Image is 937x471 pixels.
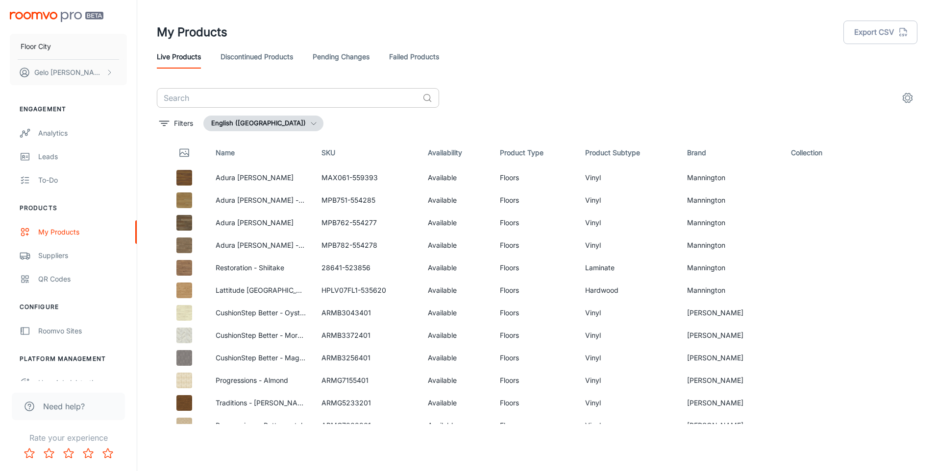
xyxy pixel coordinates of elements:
td: ARMB3372401 [314,324,419,347]
td: Vinyl [577,212,679,234]
div: To-do [38,175,127,186]
a: Adura [PERSON_NAME] - Forest [216,241,320,249]
td: Mannington [679,189,783,212]
td: [PERSON_NAME] [679,369,783,392]
td: Laminate [577,257,679,279]
td: Available [420,392,492,414]
div: My Products [38,227,127,237]
td: Vinyl [577,347,679,369]
td: HPLV07FL1-535620 [314,279,419,302]
a: Pending Changes [313,45,370,69]
button: settings [898,88,917,108]
a: CushionStep Better - Magnetic Field [216,353,332,362]
span: Need help? [43,400,85,412]
td: Vinyl [577,234,679,257]
td: ARMG5233201 [314,392,419,414]
div: Roomvo Sites [38,326,127,336]
th: Product Subtype [577,139,679,166]
a: Adura [PERSON_NAME] - Gilded Gold [216,196,338,204]
td: MPB782-554278 [314,234,419,257]
td: MAX061-559393 [314,166,419,189]
a: Discontinued Products [221,45,293,69]
a: Progressions - Almond [216,376,288,384]
td: ARMG7155401 [314,369,419,392]
td: Available [420,279,492,302]
td: Available [420,212,492,234]
a: Traditions - [PERSON_NAME] [216,399,310,407]
td: Vinyl [577,369,679,392]
td: [PERSON_NAME] [679,302,783,324]
td: Floors [492,166,578,189]
td: MPB751-554285 [314,189,419,212]
a: Failed Products [389,45,439,69]
td: Floors [492,302,578,324]
th: SKU [314,139,419,166]
td: Available [420,347,492,369]
div: QR Codes [38,274,127,284]
h1: My Products [157,24,227,41]
td: [PERSON_NAME] [679,347,783,369]
td: Mannington [679,279,783,302]
td: Floors [492,279,578,302]
a: CushionStep Better - Morning Fog [216,331,325,339]
div: Suppliers [38,250,127,261]
td: Mannington [679,234,783,257]
button: Rate 3 star [59,444,78,463]
td: Available [420,302,492,324]
p: Floor City [21,41,51,52]
td: Floors [492,257,578,279]
a: Adura [PERSON_NAME] [216,218,294,227]
button: Gelo [PERSON_NAME] [10,60,127,85]
div: Leads [38,151,127,162]
a: CushionStep Better - Oyster [216,308,306,317]
a: Restoration - Shiitake [216,263,284,272]
td: ARMG7202201 [314,414,419,437]
td: Available [420,166,492,189]
td: MPB762-554277 [314,212,419,234]
td: Vinyl [577,414,679,437]
td: ARMB3043401 [314,302,419,324]
td: Mannington [679,166,783,189]
button: Rate 1 star [20,444,39,463]
td: Floors [492,369,578,392]
td: Floors [492,212,578,234]
th: Availability [420,139,492,166]
p: Gelo [PERSON_NAME] [34,67,103,78]
td: Mannington [679,257,783,279]
td: Mannington [679,212,783,234]
a: Adura [PERSON_NAME] [216,173,294,182]
td: [PERSON_NAME] [679,392,783,414]
td: Vinyl [577,392,679,414]
td: [PERSON_NAME] [679,324,783,347]
td: Floors [492,347,578,369]
div: User Administration [38,377,127,388]
img: Roomvo PRO Beta [10,12,103,22]
td: Vinyl [577,166,679,189]
button: filter [157,116,196,131]
th: Product Type [492,139,578,166]
td: [PERSON_NAME] [679,414,783,437]
button: Floor City [10,34,127,59]
p: Filters [174,118,193,129]
td: Vinyl [577,189,679,212]
td: Floors [492,392,578,414]
td: Available [420,414,492,437]
td: Available [420,324,492,347]
button: Export CSV [843,21,917,44]
td: Vinyl [577,324,679,347]
td: Vinyl [577,302,679,324]
td: Floors [492,189,578,212]
td: ARMB3256401 [314,347,419,369]
td: Available [420,369,492,392]
a: Progressions - Butterscotch [216,421,305,429]
td: Floors [492,324,578,347]
td: Available [420,234,492,257]
svg: Thumbnail [178,147,190,159]
td: Floors [492,414,578,437]
td: Available [420,189,492,212]
td: Available [420,257,492,279]
input: Search [157,88,419,108]
a: Lattitude [GEOGRAPHIC_DATA] - Flaxen [216,286,345,294]
td: Hardwood [577,279,679,302]
td: 28641-523856 [314,257,419,279]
